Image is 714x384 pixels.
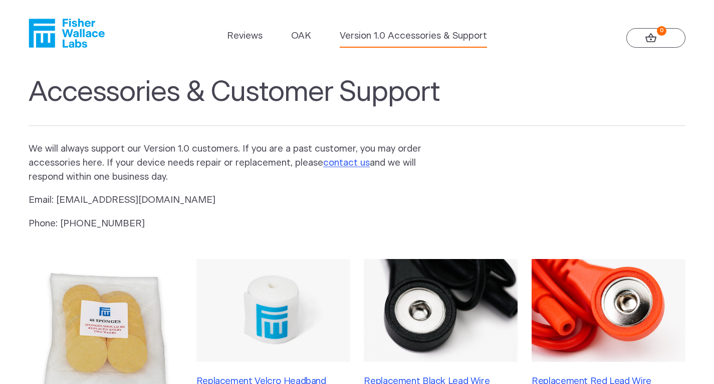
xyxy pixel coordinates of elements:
a: contact us [323,158,370,168]
img: Replacement Red Lead Wire [532,259,685,362]
p: We will always support our Version 1.0 customers. If you are a past customer, you may order acces... [29,142,437,184]
a: Version 1.0 Accessories & Support [340,29,487,43]
h1: Accessories & Customer Support [29,76,685,126]
strong: 0 [657,26,666,36]
a: 0 [626,28,685,48]
img: Replacement Velcro Headband [196,259,350,362]
p: Email: [EMAIL_ADDRESS][DOMAIN_NAME] [29,193,437,207]
a: Reviews [227,29,263,43]
img: Replacement Black Lead Wire [364,259,518,362]
p: Phone: [PHONE_NUMBER] [29,217,437,231]
a: OAK [291,29,311,43]
a: Fisher Wallace [29,19,105,48]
